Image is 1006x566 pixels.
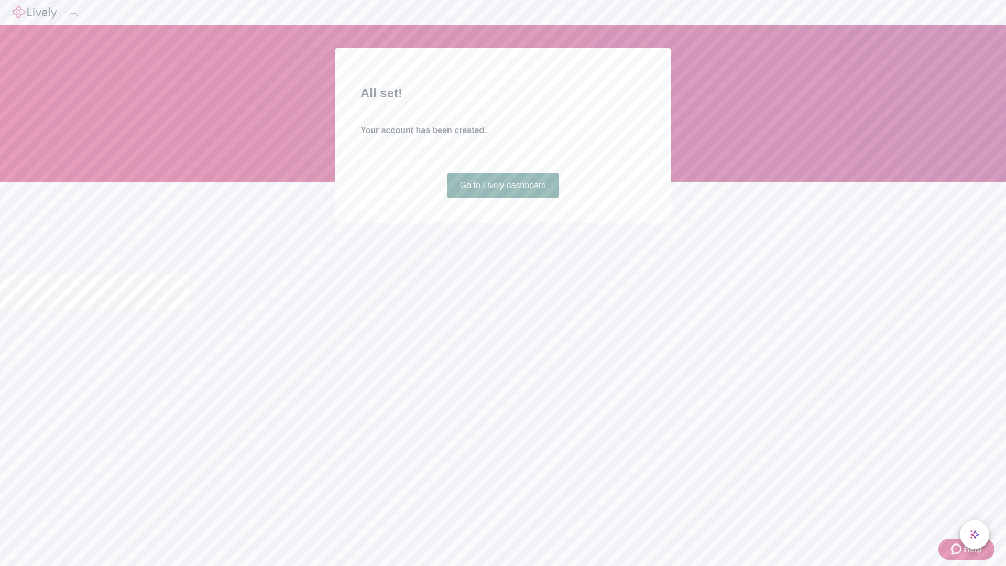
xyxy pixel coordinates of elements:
[13,6,57,19] img: Lively
[69,13,78,16] button: Log out
[969,529,980,540] svg: Lively AI Assistant
[447,173,559,198] a: Go to Lively dashboard
[951,543,964,556] svg: Zendesk support icon
[960,520,989,549] button: chat
[360,124,646,137] h4: Your account has been created.
[964,543,982,556] span: Help
[360,84,646,103] h2: All set!
[938,539,994,560] button: Zendesk support iconHelp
